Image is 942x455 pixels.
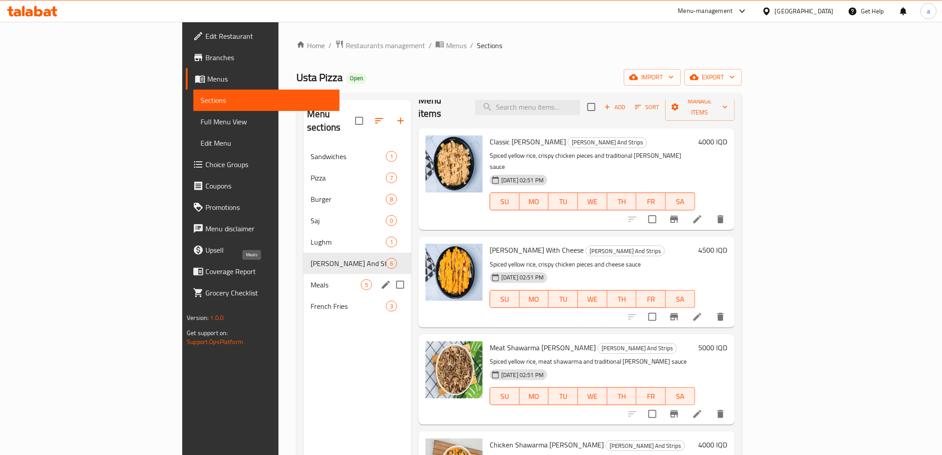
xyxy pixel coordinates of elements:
nav: Menu sections [303,142,411,320]
span: TH [611,390,633,403]
span: a [927,6,930,16]
div: Rizo And Strips [598,343,677,354]
span: Select to update [643,210,662,229]
input: search [475,99,580,115]
a: Full Menu View [193,111,340,132]
button: import [624,69,681,86]
button: SA [666,193,695,210]
span: Coverage Report [205,266,332,277]
a: Branches [186,47,340,68]
span: Select section [582,98,601,116]
button: WE [578,290,607,308]
span: Restaurants management [346,40,425,51]
span: 3 [386,302,397,311]
span: SU [494,195,516,208]
button: delete [710,403,731,425]
h6: 5000 IQD [699,341,728,354]
span: 1 [386,152,397,161]
span: Branches [205,52,332,63]
span: 0 [386,217,397,225]
span: Add [603,102,627,112]
button: edit [379,278,393,291]
span: Grocery Checklist [205,287,332,298]
span: WE [582,293,604,306]
a: Menus [186,68,340,90]
span: Menu disclaimer [205,223,332,234]
span: [DATE] 02:51 PM [498,273,547,282]
a: Edit menu item [692,312,703,322]
h2: Menu items [418,94,464,120]
p: Spiced yellow rice, crispy chicken pieces and traditional [PERSON_NAME] sauce [490,150,695,172]
button: delete [710,209,731,230]
button: SU [490,193,520,210]
span: [DATE] 02:51 PM [498,176,547,184]
span: SA [669,293,692,306]
span: Sort sections [369,110,390,131]
span: Promotions [205,202,332,213]
span: Choice Groups [205,159,332,170]
span: MO [523,390,545,403]
button: FR [636,290,666,308]
div: items [386,215,397,226]
li: / [429,40,432,51]
div: Saj0 [303,210,411,231]
div: items [386,172,397,183]
a: Restaurants management [335,40,425,51]
a: Coupons [186,175,340,197]
span: [PERSON_NAME] And Strips [311,258,386,269]
a: Edit Menu [193,132,340,154]
span: Menus [446,40,467,51]
button: TH [607,387,637,405]
span: Edit Restaurant [205,31,332,41]
button: TU [549,193,578,210]
div: Menu-management [678,6,733,16]
span: Sandwiches [311,151,386,162]
span: [PERSON_NAME] And Strips [568,137,647,148]
button: FR [636,387,666,405]
span: import [631,72,674,83]
span: Menus [207,74,332,84]
span: FR [640,293,662,306]
a: Upsell [186,239,340,261]
span: export [692,72,735,83]
span: Add item [601,100,629,114]
span: Coupons [205,180,332,191]
span: [PERSON_NAME] And Strips [586,246,664,256]
span: TU [552,390,574,403]
span: Select to update [643,405,662,423]
button: FR [636,193,666,210]
button: MO [520,387,549,405]
span: Sections [477,40,502,51]
span: Manage items [672,96,728,118]
span: [PERSON_NAME] And Strips [598,343,676,353]
h6: 4000 IQD [699,439,728,451]
a: Coverage Report [186,261,340,282]
div: Pizza7 [303,167,411,189]
button: export [684,69,742,86]
button: Branch-specific-item [663,403,685,425]
span: SU [494,293,516,306]
img: Classic Rizo [426,135,483,193]
div: items [386,237,397,247]
button: Manage items [665,93,735,121]
div: items [361,279,372,290]
span: Get support on: [187,327,228,339]
p: Spiced yellow rice, meat shawarma and traditional [PERSON_NAME] sauce [490,356,695,367]
button: Add section [390,110,411,131]
div: Burger8 [303,189,411,210]
span: [DATE] 02:51 PM [498,371,547,379]
span: Full Menu View [201,116,332,127]
button: SA [666,290,695,308]
div: Sandwiches1 [303,146,411,167]
div: items [386,194,397,205]
span: WE [582,390,604,403]
span: Burger [311,194,386,205]
span: TH [611,195,633,208]
span: SA [669,195,692,208]
span: 7 [386,174,397,182]
span: Meals [311,279,361,290]
h6: 4500 IQD [699,244,728,256]
button: MO [520,193,549,210]
img: Meat Shawarma Rizo [426,341,483,398]
button: SU [490,387,520,405]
